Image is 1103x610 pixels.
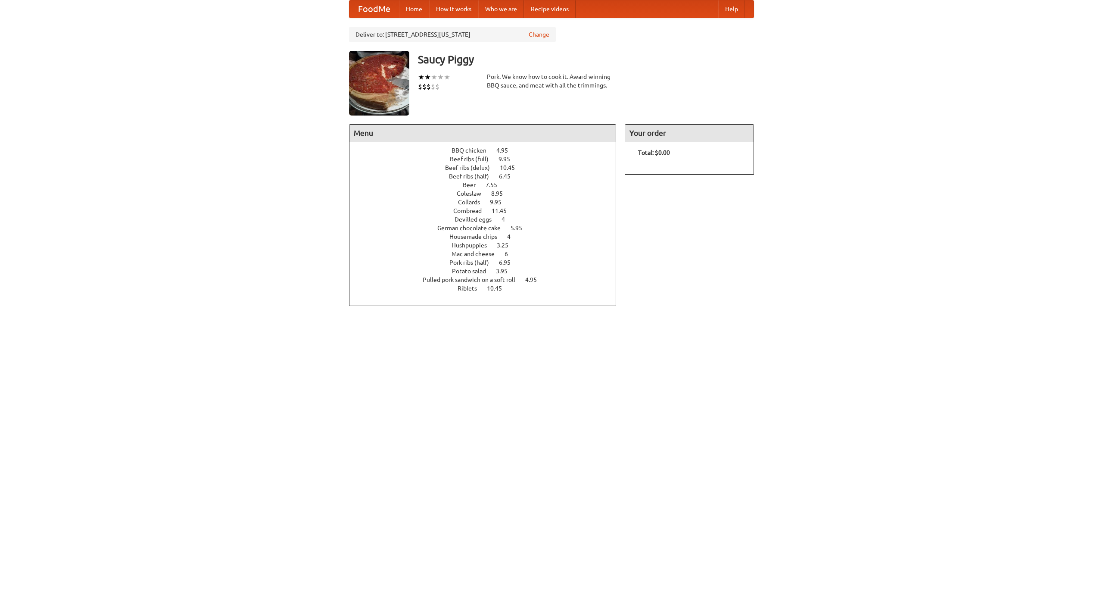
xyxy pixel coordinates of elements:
span: 6.45 [499,173,519,180]
li: $ [418,82,422,91]
span: 4 [507,233,519,240]
li: ★ [444,72,450,82]
span: Collards [458,199,489,206]
span: 5.95 [511,225,531,231]
a: Hushpuppies 3.25 [452,242,524,249]
span: Potato salad [452,268,495,275]
span: 10.45 [500,164,523,171]
a: Beef ribs (half) 6.45 [449,173,527,180]
li: $ [435,82,439,91]
a: Devilled eggs 4 [455,216,521,223]
li: ★ [418,72,424,82]
div: Deliver to: [STREET_ADDRESS][US_STATE] [349,27,556,42]
span: 4 [502,216,514,223]
a: Pork ribs (half) 6.95 [449,259,527,266]
span: Devilled eggs [455,216,500,223]
span: 3.25 [497,242,517,249]
span: Pork ribs (half) [449,259,498,266]
span: Housemade chips [449,233,506,240]
a: German chocolate cake 5.95 [437,225,538,231]
span: Riblets [458,285,486,292]
span: 11.45 [492,207,515,214]
span: Hushpuppies [452,242,495,249]
b: Total: $0.00 [638,149,670,156]
a: Housemade chips 4 [449,233,527,240]
span: BBQ chicken [452,147,495,154]
img: angular.jpg [349,51,409,116]
span: 4.95 [525,276,545,283]
h4: Menu [349,125,616,142]
span: 10.45 [487,285,511,292]
span: Beef ribs (delux) [445,164,499,171]
a: BBQ chicken 4.95 [452,147,524,154]
a: Help [718,0,745,18]
span: 9.95 [490,199,510,206]
div: Pork. We know how to cook it. Award-winning BBQ sauce, and meat with all the trimmings. [487,72,616,90]
span: Beef ribs (full) [450,156,497,163]
li: $ [431,82,435,91]
li: ★ [431,72,437,82]
h4: Your order [625,125,754,142]
a: Mac and cheese 6 [452,250,524,257]
a: Beef ribs (delux) 10.45 [445,164,531,171]
a: Cornbread 11.45 [453,207,523,214]
h3: Saucy Piggy [418,51,754,68]
li: $ [422,82,427,91]
span: 3.95 [496,268,516,275]
a: Beer 7.55 [463,181,513,188]
span: 9.95 [499,156,519,163]
span: German chocolate cake [437,225,509,231]
span: Beef ribs (half) [449,173,498,180]
li: ★ [424,72,431,82]
span: 4.95 [496,147,517,154]
span: Pulled pork sandwich on a soft roll [423,276,524,283]
a: Coleslaw 8.95 [457,190,519,197]
span: Mac and cheese [452,250,503,257]
span: 6.95 [499,259,519,266]
a: Beef ribs (full) 9.95 [450,156,526,163]
a: Home [399,0,429,18]
a: FoodMe [349,0,399,18]
a: Pulled pork sandwich on a soft roll 4.95 [423,276,553,283]
li: ★ [437,72,444,82]
span: Cornbread [453,207,490,214]
span: 7.55 [486,181,506,188]
span: Coleslaw [457,190,490,197]
a: Potato salad 3.95 [452,268,523,275]
a: Change [529,30,549,39]
a: How it works [429,0,478,18]
a: Riblets 10.45 [458,285,518,292]
span: Beer [463,181,484,188]
span: 6 [505,250,517,257]
a: Collards 9.95 [458,199,517,206]
span: 8.95 [491,190,511,197]
a: Recipe videos [524,0,576,18]
a: Who we are [478,0,524,18]
li: $ [427,82,431,91]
